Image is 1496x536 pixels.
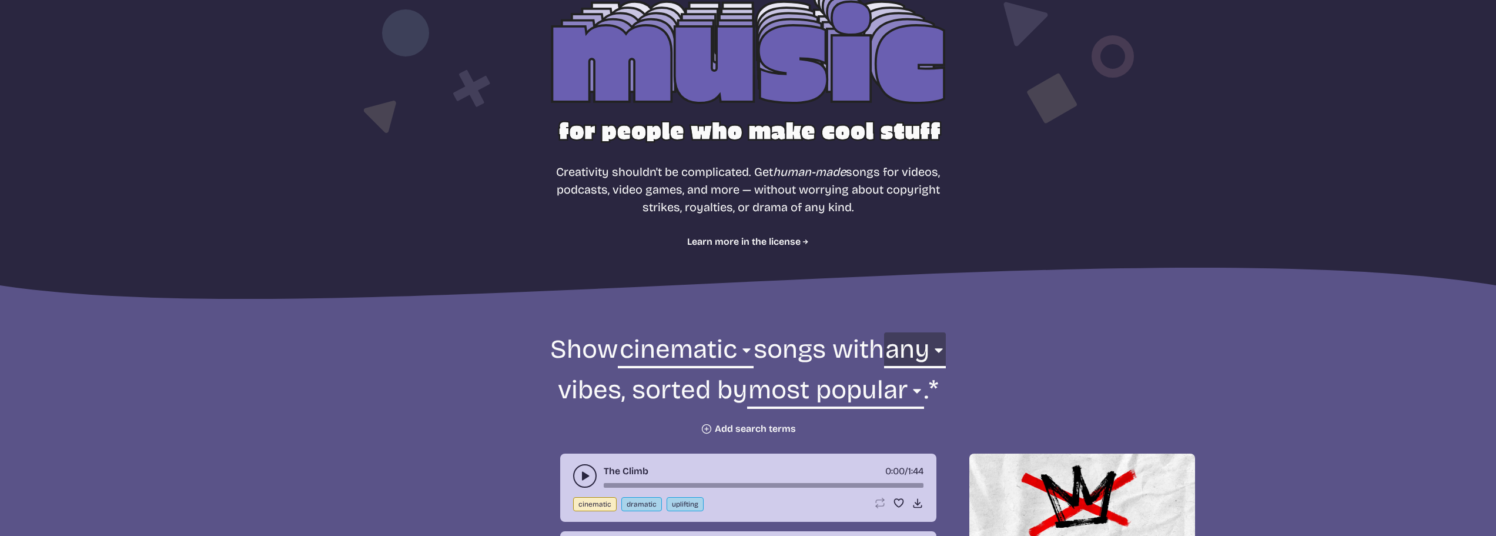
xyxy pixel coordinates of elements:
[893,497,905,509] button: Favorite
[573,497,617,511] button: cinematic
[604,483,923,488] div: song-time-bar
[884,332,946,373] select: vibe
[687,235,809,249] a: Learn more in the license
[885,464,923,478] div: /
[556,163,941,216] p: Creativity shouldn't be complicated. Get songs for videos, podcasts, video games, and more — with...
[573,464,597,488] button: play-pause toggle
[747,373,924,414] select: sorting
[429,332,1068,435] form: Show songs with vibes, sorted by .
[701,423,796,435] button: Add search terms
[618,332,753,373] select: genre
[667,497,704,511] button: uplifting
[604,464,648,478] a: The Climb
[621,497,662,511] button: dramatic
[885,465,905,477] span: timer
[874,497,886,509] button: Loop
[908,465,923,477] span: 1:44
[773,165,846,179] i: human-made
